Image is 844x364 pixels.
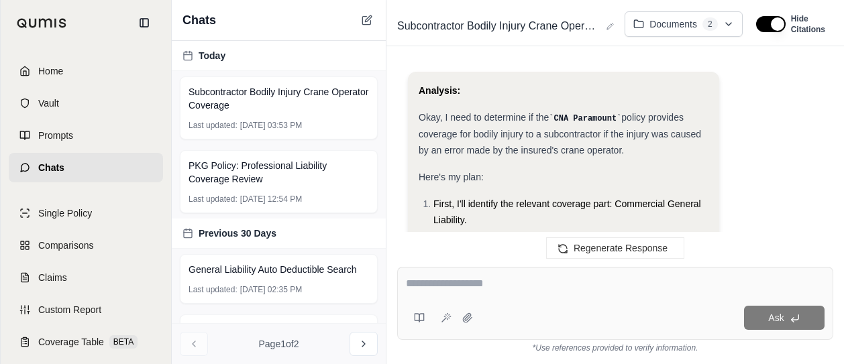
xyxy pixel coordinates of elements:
span: [DATE] 02:35 PM [240,284,302,295]
a: Prompts [9,121,163,150]
span: Ask [768,312,784,323]
button: Documents2 [625,11,743,37]
a: Single Policy [9,198,163,228]
strong: Analysis: [419,85,460,96]
span: policy provides coverage for bodily injury to a subcontractor if the injury was caused by an erro... [419,112,701,156]
span: Last updated: [189,194,238,204]
span: Subcontractor Bodily Injury Crane Operator Coverage [392,15,604,37]
span: 2 [702,17,718,31]
a: Custom Report [9,295,163,324]
a: Coverage TableBETA [9,327,163,357]
a: Comparisons [9,231,163,260]
span: [DATE] 12:54 PM [240,194,302,204]
span: Here's my plan: [419,172,484,182]
span: Prompts [38,129,73,142]
div: Edit Title [392,15,614,37]
button: Regenerate Response [546,237,684,259]
span: Hide Citations [791,13,825,35]
span: Vault [38,97,59,110]
span: Home [38,64,63,78]
span: Page 1 of 2 [259,337,299,351]
span: General Liability Auto Deductible Search [189,263,357,276]
a: Claims [9,263,163,292]
span: Claims [38,271,67,284]
span: Okay, I need to determine if the [419,112,549,123]
span: Last updated: [189,284,238,295]
span: [DATE] 03:53 PM [240,120,302,131]
span: Today [199,49,225,62]
code: CNA Paramount [549,114,621,123]
span: BETA [109,335,138,349]
a: Vault [9,88,163,118]
a: Home [9,56,163,86]
span: First, I'll identify the relevant coverage part: Commercial General Liability. [433,198,701,225]
a: Chats [9,153,163,182]
button: Ask [744,306,825,330]
span: Chats [38,161,64,174]
span: Documents [649,17,697,31]
img: Qumis Logo [17,18,67,28]
span: Chats [182,11,216,29]
span: Coverage Table [38,335,104,349]
span: Comparisons [38,239,93,252]
span: Previous 30 Days [199,227,276,240]
span: Subcontractor Bodily Injury Crane Operator Coverage [189,85,369,112]
span: PKG Policy: Professional Liability Coverage Review [189,159,369,186]
div: *Use references provided to verify information. [397,340,833,353]
span: Last updated: [189,120,238,131]
span: Regenerate Response [574,243,668,253]
button: Collapse sidebar [134,12,155,34]
span: Single Policy [38,206,92,220]
button: New Chat [359,12,375,28]
span: Custom Report [38,303,101,316]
